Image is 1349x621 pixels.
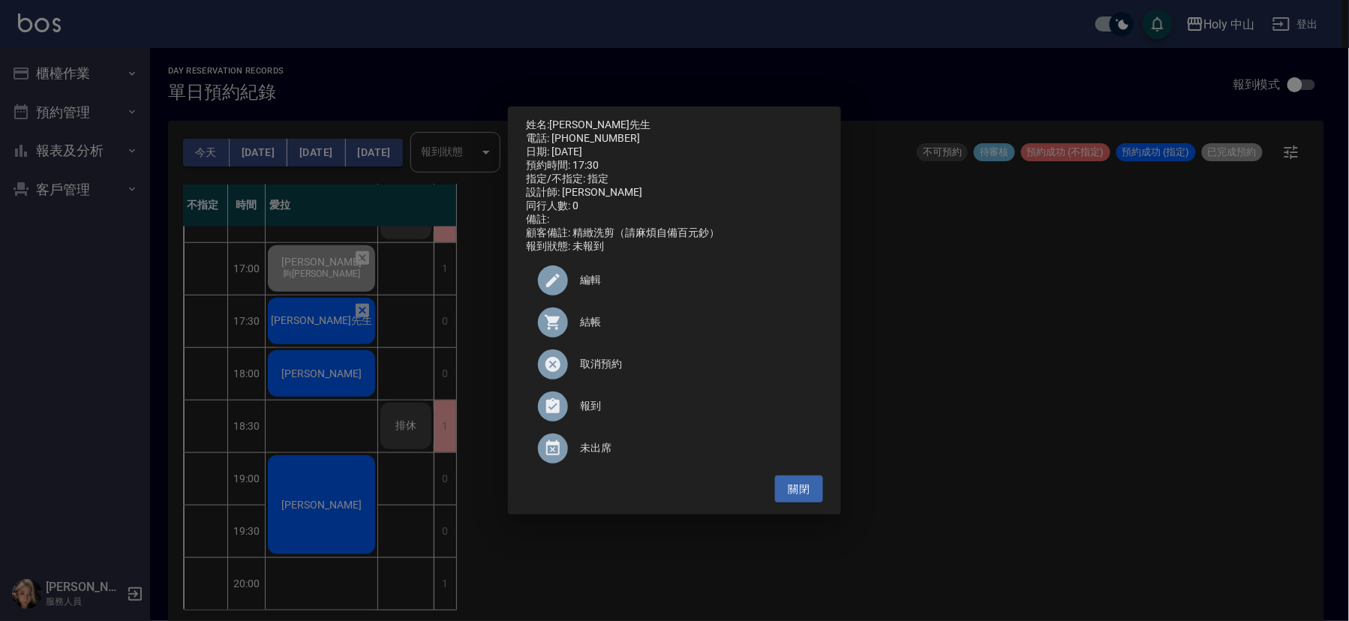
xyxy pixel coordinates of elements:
[775,475,823,503] button: 關閉
[526,240,823,253] div: 報到狀態: 未報到
[526,343,823,385] div: 取消預約
[526,301,823,343] a: 結帳
[526,159,823,172] div: 預約時間: 17:30
[526,118,823,132] p: 姓名:
[580,398,811,414] span: 報到
[580,272,811,288] span: 編輯
[526,145,823,159] div: 日期: [DATE]
[526,172,823,186] div: 指定/不指定: 指定
[580,356,811,372] span: 取消預約
[526,186,823,199] div: 設計師: [PERSON_NAME]
[526,213,823,226] div: 備註:
[526,132,823,145] div: 電話: [PHONE_NUMBER]
[526,427,823,469] div: 未出席
[526,226,823,240] div: 顧客備註: 精緻洗剪（請麻煩自備百元鈔）
[549,118,650,130] a: [PERSON_NAME]先生
[580,314,811,330] span: 結帳
[526,259,823,301] div: 編輯
[526,199,823,213] div: 同行人數: 0
[580,440,811,456] span: 未出席
[526,385,823,427] div: 報到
